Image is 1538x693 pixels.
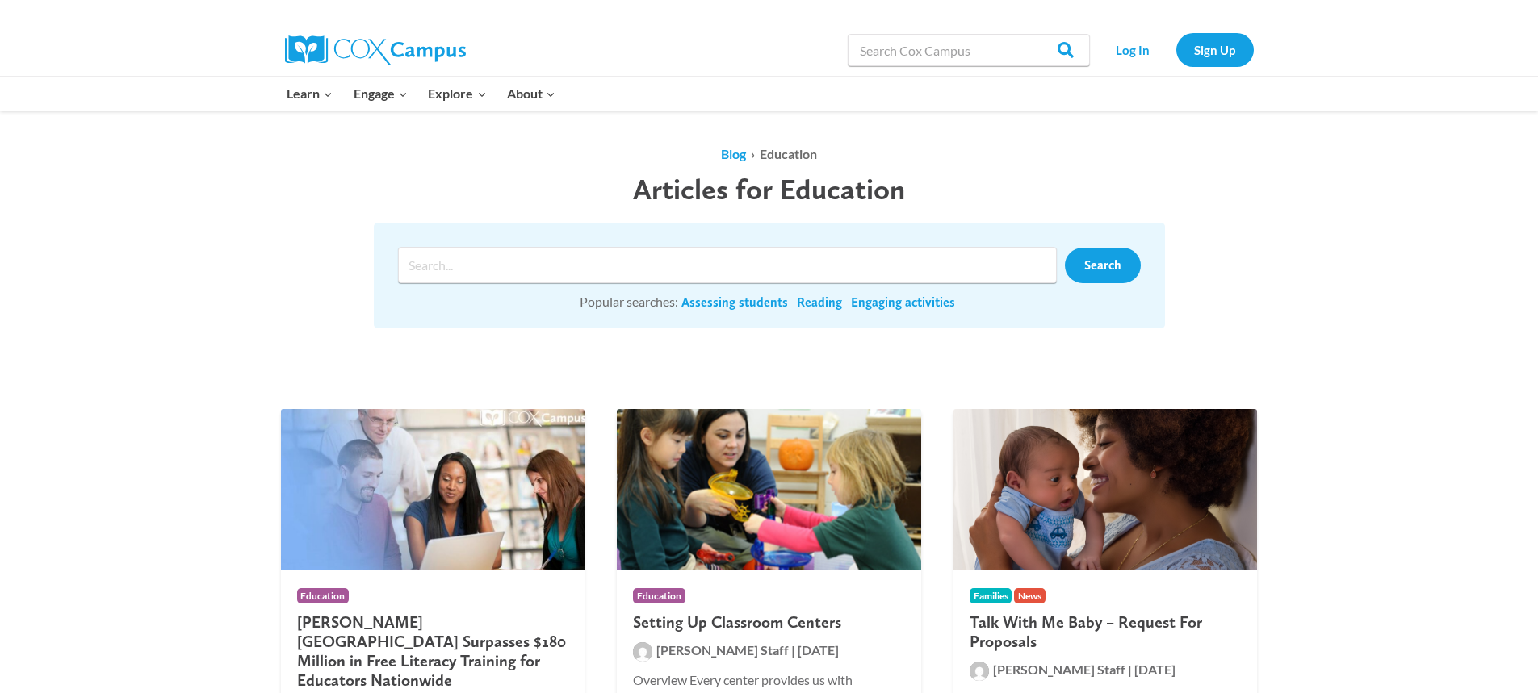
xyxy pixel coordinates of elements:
span: [DATE] [798,642,839,658]
span: About [507,83,555,104]
a: Reading [797,294,842,311]
span: Explore [428,83,486,104]
nav: Secondary Navigation [1098,33,1254,66]
ol: › [374,144,1165,165]
input: Search input [398,247,1057,283]
h2: Setting Up Classroom Centers [633,612,905,632]
span: News [1014,588,1046,603]
span: [PERSON_NAME] Staff [656,642,789,658]
nav: Primary Navigation [277,77,566,111]
span: Search [1084,257,1121,273]
h2: Talk With Me Baby – Request For Proposals [970,612,1242,651]
span: [DATE] [1134,662,1176,677]
span: | [791,642,795,658]
span: Families [970,588,1012,603]
span: | [1128,662,1132,677]
span: [PERSON_NAME] Staff [993,662,1125,677]
a: Log In [1098,33,1168,66]
span: Engage [354,83,408,104]
span: Education [297,588,350,603]
span: Education [760,146,817,161]
img: Cox Campus [285,35,466,65]
a: Blog [721,146,746,161]
h2: [PERSON_NAME][GEOGRAPHIC_DATA] Surpasses $180 Million in Free Literacy Training for Educators Nat... [297,612,569,690]
span: Popular searches: [580,294,678,309]
a: Search [1065,248,1141,283]
span: Articles for Education [633,172,905,207]
a: Engaging activities [851,294,955,311]
span: Learn [287,83,333,104]
input: Search Cox Campus [848,34,1090,66]
a: Assessing students [681,294,788,311]
a: Sign Up [1176,33,1254,66]
span: Education [633,588,685,603]
form: Search form [398,247,1065,283]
